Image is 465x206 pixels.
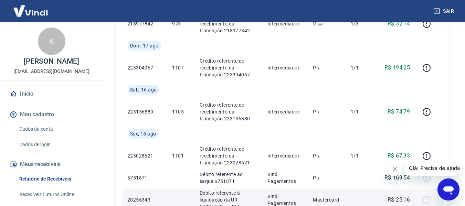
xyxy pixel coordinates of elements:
[351,174,371,181] p: -
[384,64,410,72] p: R$ 194,25
[172,20,188,27] p: 975
[313,152,340,159] p: Pix
[432,5,457,18] button: Sair
[405,161,459,176] iframe: Mensagem da empresa
[8,0,53,21] img: Vindi
[388,152,410,160] p: R$ 67,33
[351,20,371,27] p: 1/3
[351,152,371,159] p: 1/1
[351,108,371,115] p: 1/1
[172,108,188,115] p: 1105
[200,13,256,34] p: Crédito referente ao recebimento da transação 218977842
[17,172,95,186] a: Relatório de Recebíveis
[267,108,302,115] p: Intermediador
[24,58,79,65] p: [PERSON_NAME]
[200,145,256,166] p: Crédito referente ao recebimento da transação 223028621
[8,157,95,172] button: Meus recebíveis
[386,196,410,204] p: -R$ 25,16
[130,130,156,137] span: Sex, 15 ago
[17,122,95,136] a: Dados da conta
[388,20,410,28] p: R$ 32,14
[437,178,459,200] iframe: Botão para abrir a janela de mensagens
[127,20,161,27] p: 218977842
[130,42,158,49] span: Dom, 17 ago
[313,196,340,203] p: Mastercard
[313,174,340,181] p: Pix
[17,138,95,152] a: Dados de login
[267,64,302,71] p: Intermediador
[172,64,188,71] p: 1107
[130,86,157,93] span: Sáb, 16 ago
[127,64,161,71] p: 223304067
[200,57,256,78] p: Crédito referente ao recebimento da transação 223304067
[127,152,161,159] p: 223028621
[313,108,340,115] p: Pix
[267,171,302,185] p: Vindi Pagamentos
[313,20,340,27] p: Visa
[200,101,256,122] p: Crédito referente ao recebimento da transação 223156880
[127,108,161,115] p: 223156880
[383,174,410,182] p: -R$ 169,54
[313,64,340,71] p: Pix
[127,174,161,181] p: 6751871
[351,64,371,71] p: 1/1
[388,162,402,176] iframe: Fechar mensagem
[4,5,58,10] span: Olá! Precisa de ajuda?
[8,86,95,101] a: Início
[388,108,410,116] p: R$ 74,79
[172,152,188,159] p: 1101
[267,20,302,27] p: Intermediador
[8,107,95,122] button: Meu cadastro
[351,196,371,203] p: -
[200,171,256,185] p: Débito referente ao saque 6751871
[127,196,161,203] p: 20256343
[267,152,302,159] p: Intermediador
[38,28,65,55] div: K
[13,68,89,75] p: [EMAIL_ADDRESS][DOMAIN_NAME]
[17,187,95,202] a: Recebíveis Futuros Online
